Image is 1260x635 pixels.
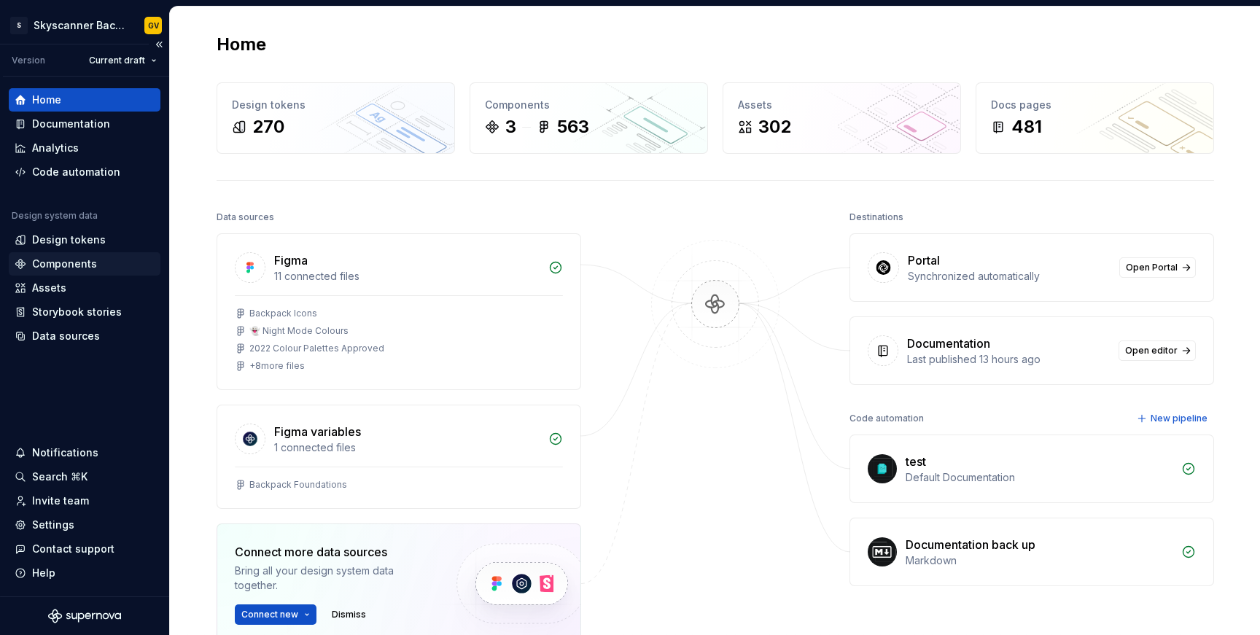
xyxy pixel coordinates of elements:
[9,160,160,184] a: Code automation
[274,269,540,284] div: 11 connected files
[252,115,284,139] div: 270
[235,564,432,593] div: Bring all your design system data together.
[82,50,163,71] button: Current draft
[34,18,127,33] div: Skyscanner Backpack
[332,609,366,620] span: Dismiss
[9,441,160,464] button: Notifications
[906,536,1035,553] div: Documentation back up
[1132,408,1214,429] button: New pipeline
[249,343,384,354] div: 2022 Colour Palettes Approved
[32,93,61,107] div: Home
[217,233,581,390] a: Figma11 connected filesBackpack Icons👻 Night Mode Colours2022 Colour Palettes Approved+8more files
[217,405,581,509] a: Figma variables1 connected filesBackpack Foundations
[9,88,160,112] a: Home
[849,408,924,429] div: Code automation
[1125,345,1178,357] span: Open editor
[485,98,693,112] div: Components
[48,609,121,623] svg: Supernova Logo
[235,604,316,625] button: Connect new
[12,55,45,66] div: Version
[32,117,110,131] div: Documentation
[32,305,122,319] div: Storybook stories
[723,82,961,154] a: Assets302
[1119,340,1196,361] a: Open editor
[149,34,169,55] button: Collapse sidebar
[32,445,98,460] div: Notifications
[758,115,791,139] div: 302
[976,82,1214,154] a: Docs pages481
[9,324,160,348] a: Data sources
[241,609,298,620] span: Connect new
[907,335,990,352] div: Documentation
[906,453,926,470] div: test
[9,136,160,160] a: Analytics
[148,20,159,31] div: GV
[232,98,440,112] div: Design tokens
[32,257,97,271] div: Components
[906,470,1172,485] div: Default Documentation
[9,489,160,513] a: Invite team
[9,276,160,300] a: Assets
[32,281,66,295] div: Assets
[738,98,946,112] div: Assets
[32,494,89,508] div: Invite team
[217,33,266,56] h2: Home
[249,360,305,372] div: + 8 more files
[908,269,1111,284] div: Synchronized automatically
[32,566,55,580] div: Help
[274,423,361,440] div: Figma variables
[32,542,114,556] div: Contact support
[32,518,74,532] div: Settings
[217,82,455,154] a: Design tokens270
[9,465,160,488] button: Search ⌘K
[9,513,160,537] a: Settings
[274,440,540,455] div: 1 connected files
[32,470,87,484] div: Search ⌘K
[1011,115,1042,139] div: 481
[32,165,120,179] div: Code automation
[249,308,317,319] div: Backpack Icons
[3,9,166,41] button: SSkyscanner BackpackGV
[32,233,106,247] div: Design tokens
[1119,257,1196,278] a: Open Portal
[235,543,432,561] div: Connect more data sources
[12,210,98,222] div: Design system data
[1126,262,1178,273] span: Open Portal
[9,300,160,324] a: Storybook stories
[9,228,160,252] a: Design tokens
[470,82,708,154] a: Components3563
[274,252,308,269] div: Figma
[906,553,1172,568] div: Markdown
[991,98,1199,112] div: Docs pages
[505,115,516,139] div: 3
[32,141,79,155] div: Analytics
[89,55,145,66] span: Current draft
[32,329,100,343] div: Data sources
[249,325,349,337] div: 👻 Night Mode Colours
[9,252,160,276] a: Components
[557,115,589,139] div: 563
[325,604,373,625] button: Dismiss
[9,537,160,561] button: Contact support
[849,207,903,227] div: Destinations
[9,112,160,136] a: Documentation
[249,479,347,491] div: Backpack Foundations
[9,561,160,585] button: Help
[908,252,940,269] div: Portal
[1151,413,1207,424] span: New pipeline
[217,207,274,227] div: Data sources
[907,352,1110,367] div: Last published 13 hours ago
[10,17,28,34] div: S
